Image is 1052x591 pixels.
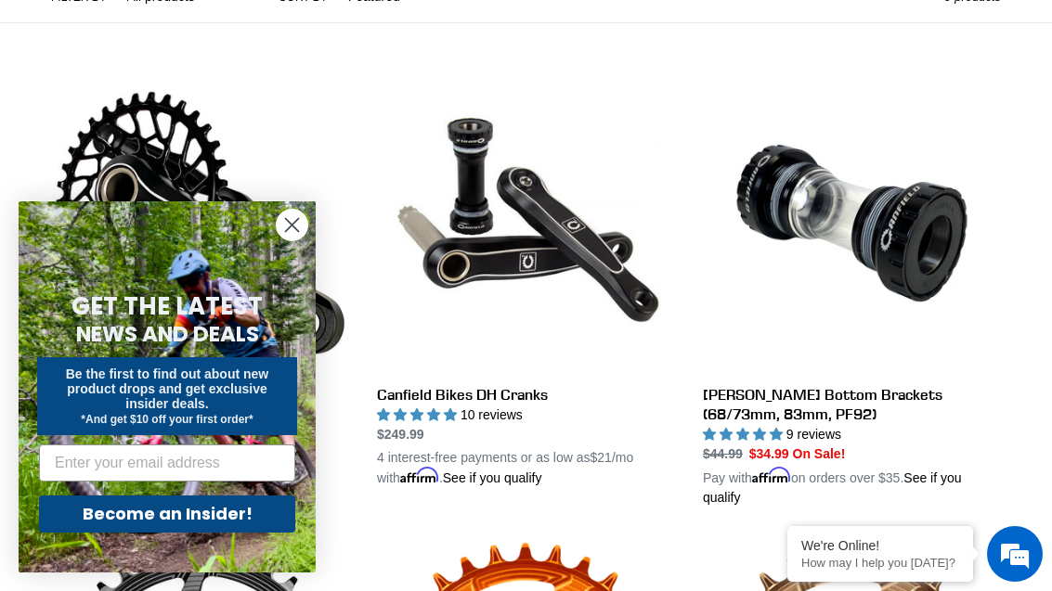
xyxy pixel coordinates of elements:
[81,413,253,426] span: *And get $10 off your first order*
[39,444,295,482] input: Enter your email address
[801,538,959,553] div: We're Online!
[66,366,269,411] span: Be the first to find out about new product drops and get exclusive insider deals.
[801,556,959,570] p: How may I help you today?
[76,319,259,349] span: NEWS AND DEALS
[71,289,263,323] span: GET THE LATEST
[276,209,308,241] button: Close dialog
[39,495,295,533] button: Become an Insider!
